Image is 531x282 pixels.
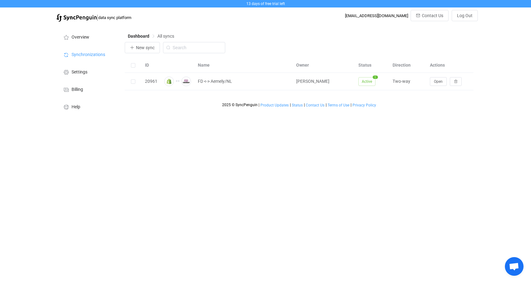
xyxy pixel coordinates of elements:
[136,45,155,50] span: New sync
[389,62,427,69] div: Direction
[422,13,443,18] span: Contact Us
[56,80,119,98] a: Billing
[142,78,161,85] div: 20961
[358,77,375,86] span: Active
[355,62,389,69] div: Status
[296,79,329,84] span: [PERSON_NAME]
[56,13,131,22] a: |data sync platform
[434,79,443,84] span: Open
[292,103,303,107] span: Status
[305,103,325,107] a: Contact Us
[457,13,473,18] span: Log Out
[56,45,119,63] a: Synchronizations
[430,77,447,86] button: Open
[56,14,97,22] img: syncpenguin.svg
[72,70,87,75] span: Settings
[293,62,355,69] div: Owner
[259,103,259,107] span: |
[260,103,289,107] a: Product Updates
[260,103,289,107] span: Product Updates
[164,77,174,86] img: shopify.png
[56,28,119,45] a: Overview
[98,15,131,20] span: data sync platform
[72,35,89,40] span: Overview
[163,42,225,53] input: Search
[72,87,83,92] span: Billing
[128,34,174,38] div: Breadcrumb
[195,62,293,69] div: Name
[56,63,119,80] a: Settings
[452,10,478,21] button: Log Out
[97,13,98,22] span: |
[430,79,447,84] a: Open
[411,10,449,21] button: Contact Us
[142,62,161,69] div: ID
[72,105,80,110] span: Help
[125,42,160,53] button: New sync
[427,62,473,69] div: Actions
[326,103,327,107] span: |
[291,103,303,107] a: Status
[246,2,285,6] span: 13 days of free trial left
[222,103,258,107] span: 2025 © SyncPenguin
[505,257,524,276] a: Open chat
[373,75,378,79] span: 1
[352,103,376,107] a: Privacy Policy
[128,34,149,39] span: Dashboard
[304,103,305,107] span: |
[181,77,191,86] img: woo-commerce.png
[306,103,324,107] span: Contact Us
[72,52,105,57] span: Synchronizations
[290,103,291,107] span: |
[345,13,408,18] div: [EMAIL_ADDRESS][DOMAIN_NAME]
[56,98,119,115] a: Help
[198,78,232,85] span: FD <-> Aemely/NL
[327,103,350,107] a: Terms of Use
[351,103,352,107] span: |
[389,78,427,85] div: Two-way
[157,34,174,39] span: All syncs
